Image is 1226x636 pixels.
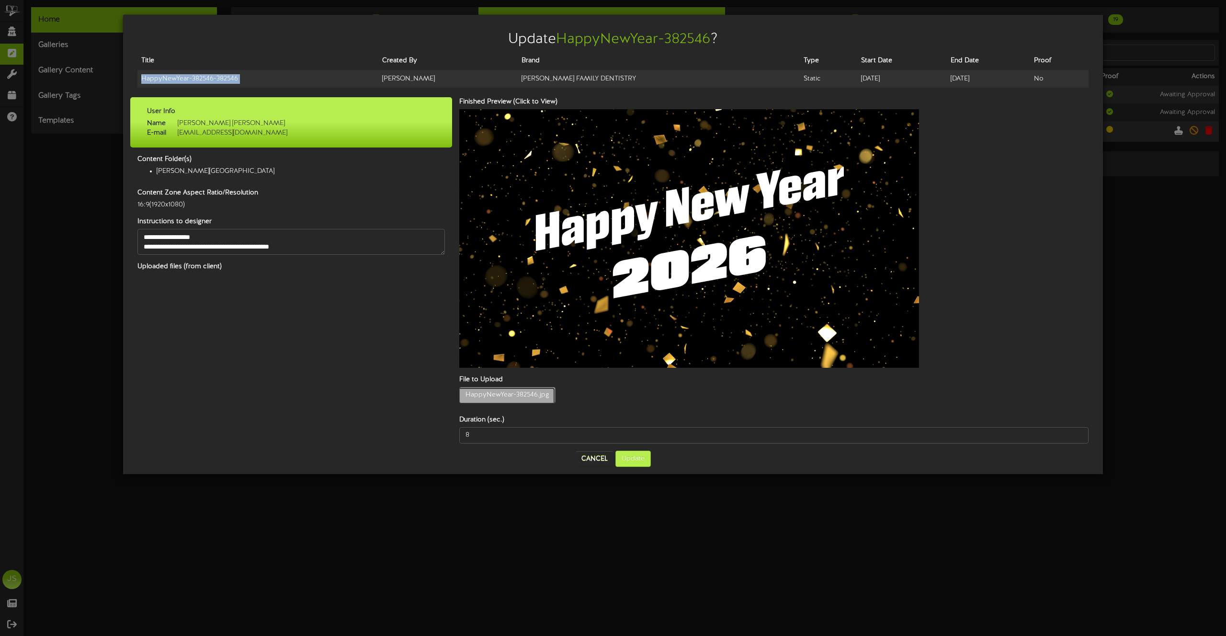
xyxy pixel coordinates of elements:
label: User Info [140,107,443,116]
div: 16:9 ( 1920x1080 ) [130,200,452,210]
label: Uploaded files (from client) [130,262,452,272]
label: Finished Preview (Click to View) [452,97,1096,107]
span: [EMAIL_ADDRESS][DOMAIN_NAME] [166,129,287,136]
label: File to Upload [452,375,1096,385]
label: Content Folder(s) [130,155,452,164]
td: Static [800,70,857,88]
strong: Name [147,120,166,127]
th: Start Date [857,52,947,70]
th: Brand [518,52,800,70]
th: Title [137,52,378,70]
strong: E-mail [147,129,166,136]
td: [PERSON_NAME] FAMILY DENTISTRY [518,70,800,88]
th: Proof [1030,52,1089,70]
td: [PERSON_NAME] [378,70,518,88]
li: [PERSON_NAME][GEOGRAPHIC_DATA] [157,167,445,176]
label: Content Zone Aspect Ratio/Resolution [130,188,452,198]
td: [DATE] [857,70,947,88]
td: HappyNewYear-382546 - 382546 [137,70,378,88]
button: Cancel [576,451,613,466]
h2: Update ? [137,32,1089,47]
span: HappyNewYear-382546 [556,32,710,47]
th: Created By [378,52,518,70]
td: [DATE] [947,70,1030,88]
button: Update [615,451,651,467]
label: Duration (sec.) [452,415,1096,425]
th: End Date [947,52,1030,70]
td: No [1030,70,1089,88]
th: Type [800,52,857,70]
span: [PERSON_NAME] [PERSON_NAME] [166,120,285,127]
img: 97476e31-1386-4ec0-b6a4-4f59dff102db.jpg [459,109,919,368]
label: Instructions to designer [130,217,452,227]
